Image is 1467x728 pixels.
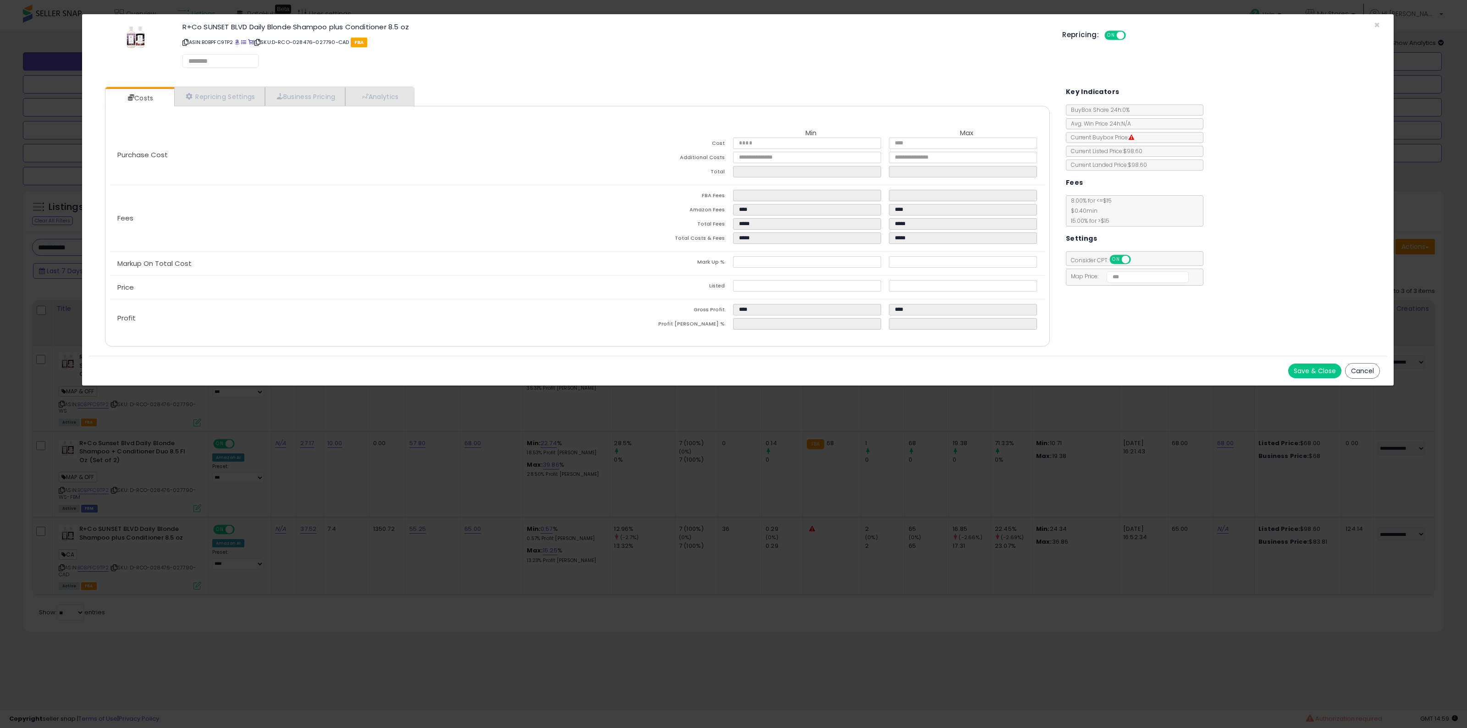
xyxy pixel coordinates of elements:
img: 41p9EnTxWjL._SL60_.jpg [122,23,149,51]
a: Costs [105,89,173,107]
td: Mark Up % [577,256,733,270]
span: × [1374,18,1380,32]
span: ON [1110,256,1122,264]
a: All offer listings [241,39,246,46]
p: Fees [110,215,577,222]
span: FBA [351,38,368,47]
span: Current Landed Price: $98.60 [1066,161,1147,169]
p: Markup On Total Cost [110,260,577,267]
span: 8.00 % for <= $15 [1066,197,1112,225]
span: Avg. Win Price 24h: N/A [1066,120,1131,127]
span: ON [1105,32,1117,39]
p: Price [110,284,577,291]
button: Save & Close [1288,364,1341,378]
td: Additional Costs [577,152,733,166]
h5: Key Indicators [1066,86,1120,98]
h5: Fees [1066,177,1083,188]
td: Gross Profit [577,304,733,318]
a: BuyBox page [235,39,240,46]
th: Min [733,129,889,138]
p: Purchase Cost [110,151,577,159]
h5: Settings [1066,233,1097,244]
td: Listed [577,280,733,294]
span: Current Buybox Price: [1066,133,1134,141]
p: ASIN: B0BPFC9TP2 | SKU: D-RCO-028476-027790-CAD [182,35,1048,50]
a: Repricing Settings [174,87,265,106]
td: Profit [PERSON_NAME] % [577,318,733,332]
span: OFF [1129,256,1144,264]
span: OFF [1125,32,1139,39]
span: Map Price: [1066,272,1189,280]
td: Cost [577,138,733,152]
td: FBA Fees [577,190,733,204]
a: Analytics [345,87,413,106]
i: Suppressed Buy Box [1129,135,1134,140]
span: $0.40 min [1066,207,1097,215]
td: Amazon Fees [577,204,733,218]
span: Consider CPT: [1066,256,1143,264]
h3: R+Co SUNSET BLVD Daily Blonde Shampoo plus Conditioner 8.5 oz [182,23,1048,30]
a: Business Pricing [265,87,345,106]
a: Your listing only [248,39,253,46]
span: 15.00 % for > $15 [1066,217,1109,225]
button: Cancel [1345,363,1380,379]
th: Max [889,129,1045,138]
p: Profit [110,314,577,322]
td: Total [577,166,733,180]
span: BuyBox Share 24h: 0% [1066,106,1130,114]
td: Total Fees [577,218,733,232]
span: Current Listed Price: $98.60 [1066,147,1142,155]
td: Total Costs & Fees [577,232,733,247]
h5: Repricing: [1062,31,1099,39]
